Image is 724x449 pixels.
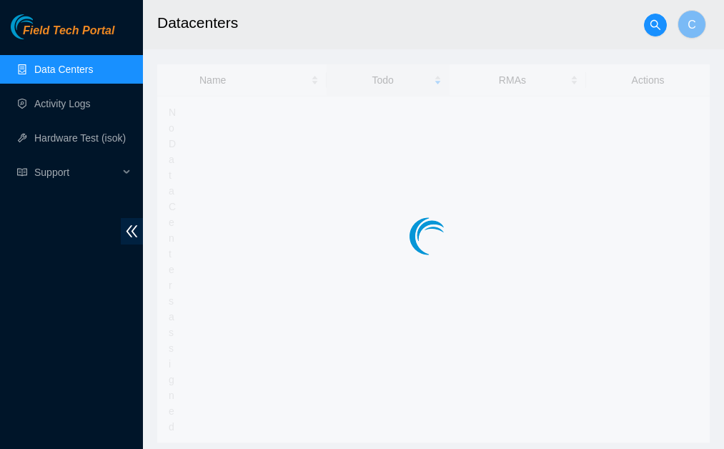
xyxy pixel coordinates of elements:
a: Activity Logs [34,98,91,109]
button: C [678,10,706,39]
span: Field Tech Portal [23,24,114,38]
span: Support [34,158,119,187]
span: search [645,19,666,31]
button: search [644,14,667,36]
a: Data Centers [34,64,93,75]
img: Akamai Technologies [11,14,72,39]
a: Hardware Test (isok) [34,132,126,144]
span: read [17,167,27,177]
a: Akamai TechnologiesField Tech Portal [11,26,114,44]
span: C [688,16,696,34]
span: double-left [121,218,143,245]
